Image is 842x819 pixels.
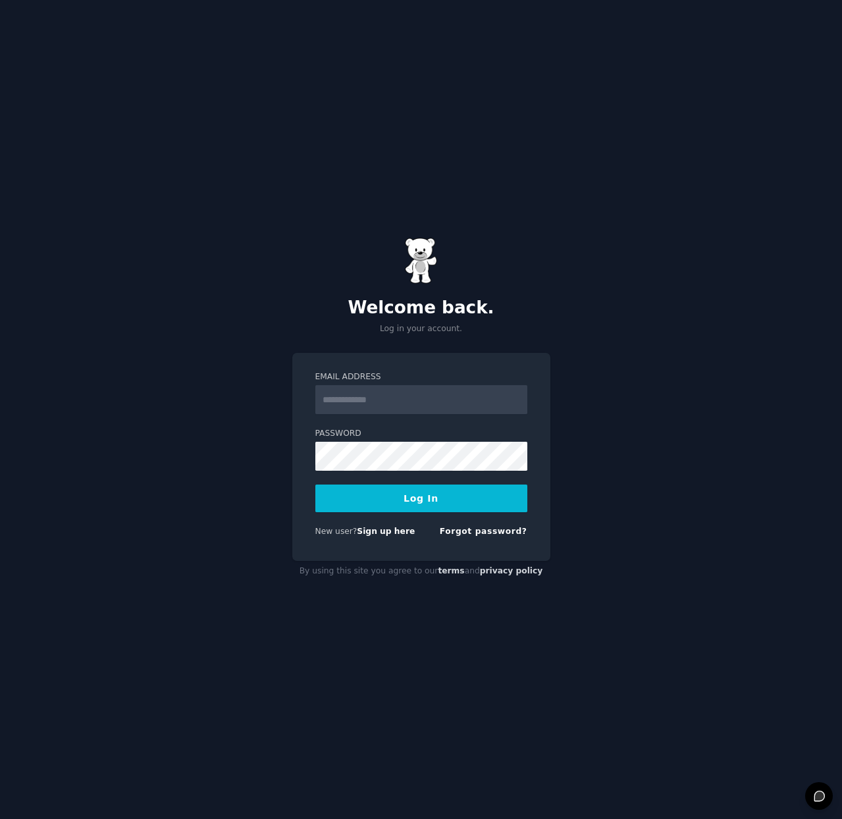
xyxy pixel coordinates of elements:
a: terms [438,566,464,575]
div: By using this site you agree to our and [292,561,550,582]
span: New user? [315,527,357,536]
a: Forgot password? [440,527,527,536]
p: Log in your account. [292,323,550,335]
label: Email Address [315,371,527,383]
h2: Welcome back. [292,298,550,319]
img: Gummy Bear [405,238,438,284]
label: Password [315,428,527,440]
a: Sign up here [357,527,415,536]
a: privacy policy [480,566,543,575]
button: Log In [315,485,527,512]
